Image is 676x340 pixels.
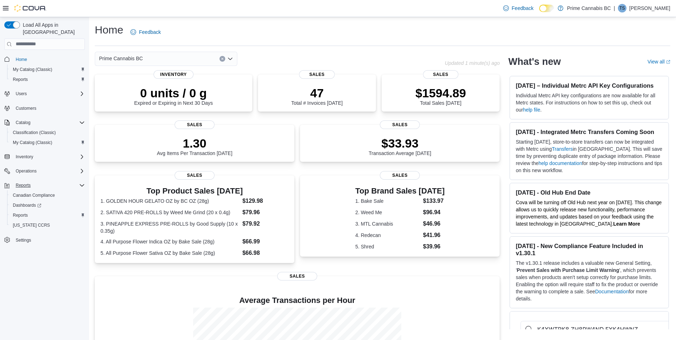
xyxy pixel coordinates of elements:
span: Dashboards [10,201,85,210]
button: Users [13,89,30,98]
span: Prime Cannabis BC [99,54,143,63]
p: | [614,4,615,12]
p: 0 units / 0 g [134,86,213,100]
span: TS [619,4,625,12]
span: My Catalog (Classic) [10,138,85,147]
dt: 4. All Purpose Flower Indica OZ by Bake Sale (28g) [100,238,239,245]
dt: 2. SATIVA 420 PRE-ROLLS by Weed Me Grind (20 x 0.4g) [100,209,239,216]
button: Settings [1,235,88,245]
a: Feedback [128,25,164,39]
a: Transfers [552,146,573,152]
span: Feedback [512,5,533,12]
span: Reports [13,181,85,190]
a: Customers [13,104,39,113]
button: Inventory [13,153,36,161]
span: Reports [16,182,31,188]
span: Reports [10,75,85,84]
dt: 4. Redecan [355,232,420,239]
img: Cova [14,5,46,12]
dt: 1. Bake Sale [355,197,420,205]
p: Prime Cannabis BC [567,4,611,12]
button: Classification (Classic) [7,128,88,138]
dd: $79.92 [242,220,289,228]
dd: $129.98 [242,197,289,205]
h3: Top Product Sales [DATE] [100,187,289,195]
p: $1594.89 [416,86,466,100]
button: Reports [1,180,88,190]
dt: 1. GOLDEN HOUR GELATO OZ by BC OZ (28g) [100,197,239,205]
a: Dashboards [7,200,88,210]
span: Sales [423,70,458,79]
a: My Catalog (Classic) [10,138,55,147]
span: Canadian Compliance [10,191,85,200]
span: Home [16,57,27,62]
span: Canadian Compliance [13,192,55,198]
button: Clear input [220,56,225,62]
div: Trena Smith [618,4,626,12]
p: 1.30 [157,136,232,150]
input: Dark Mode [539,5,554,12]
span: Load All Apps in [GEOGRAPHIC_DATA] [20,21,85,36]
nav: Complex example [4,51,85,264]
a: help documentation [538,160,582,166]
a: [US_STATE] CCRS [10,221,53,230]
button: Canadian Compliance [7,190,88,200]
span: Reports [10,211,85,220]
a: help file [523,107,540,113]
p: Individual Metrc API key configurations are now available for all Metrc states. For instructions ... [516,92,663,113]
button: Reports [13,181,33,190]
button: Reports [7,210,88,220]
span: Washington CCRS [10,221,85,230]
span: Operations [13,167,85,175]
dd: $46.96 [423,220,445,228]
span: Inventory [16,154,33,160]
button: Operations [13,167,40,175]
button: [US_STATE] CCRS [7,220,88,230]
a: Canadian Compliance [10,191,58,200]
a: Reports [10,211,31,220]
span: Cova will be turning off Old Hub next year on [DATE]. This change allows us to quickly release ne... [516,200,661,227]
h4: Average Transactions per Hour [100,296,494,305]
a: Classification (Classic) [10,128,59,137]
span: Sales [175,171,215,180]
dd: $133.97 [423,197,445,205]
a: My Catalog (Classic) [10,65,55,74]
p: $33.93 [369,136,432,150]
dt: 2. Weed Me [355,209,420,216]
a: Home [13,55,30,64]
span: Catalog [16,120,30,125]
dt: 3. MTL Cannabis [355,220,420,227]
span: Operations [16,168,37,174]
dd: $96.94 [423,208,445,217]
button: Users [1,89,88,99]
span: Sales [299,70,335,79]
span: [US_STATE] CCRS [13,222,50,228]
span: Catalog [13,118,85,127]
span: Inventory [13,153,85,161]
button: My Catalog (Classic) [7,65,88,74]
button: Operations [1,166,88,176]
span: Users [16,91,27,97]
p: 47 [291,86,342,100]
div: Transaction Average [DATE] [369,136,432,156]
span: My Catalog (Classic) [13,67,52,72]
a: View allExternal link [647,59,670,65]
a: Feedback [500,1,536,15]
button: Home [1,54,88,65]
svg: External link [666,60,670,64]
h3: [DATE] – Individual Metrc API Key Configurations [516,82,663,89]
span: Settings [16,237,31,243]
dd: $79.96 [242,208,289,217]
span: Classification (Classic) [13,130,56,135]
h3: Top Brand Sales [DATE] [355,187,445,195]
h3: [DATE] - New Compliance Feature Included in v1.30.1 [516,242,663,257]
span: Settings [13,235,85,244]
a: Learn More [613,221,640,227]
span: Customers [16,105,36,111]
button: Customers [1,103,88,113]
div: Expired or Expiring in Next 30 Days [134,86,213,106]
button: Reports [7,74,88,84]
div: Avg Items Per Transaction [DATE] [157,136,232,156]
